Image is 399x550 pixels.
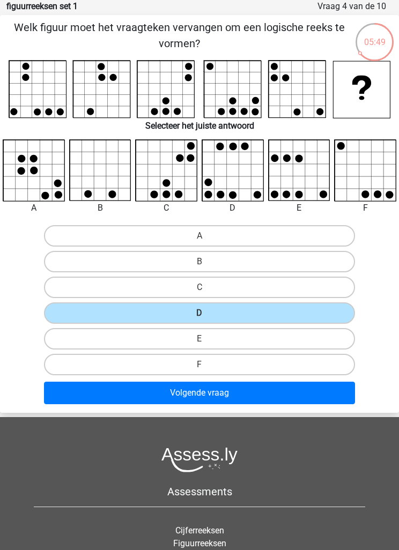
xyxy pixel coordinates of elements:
h5: Assessments [34,485,365,498]
label: D [44,302,356,324]
button: Volgende vraag [44,382,356,404]
div: C [127,202,205,214]
div: E [260,202,338,214]
a: Figuurreeksen [173,538,226,548]
label: B [44,251,356,272]
div: 05:49 [354,22,395,49]
label: E [44,328,356,350]
a: Cijferreeksen [175,525,224,536]
label: F [44,354,356,375]
div: B [61,202,139,214]
h6: Selecteer het juiste antwoord [4,118,395,131]
strong: figuurreeksen set 1 [6,1,78,11]
p: Welk figuur moet het vraagteken vervangen om een logische reeks te vormen? [4,19,354,51]
label: C [44,277,356,298]
div: D [194,202,272,214]
img: Assessly logo [161,447,238,472]
label: A [44,225,356,247]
